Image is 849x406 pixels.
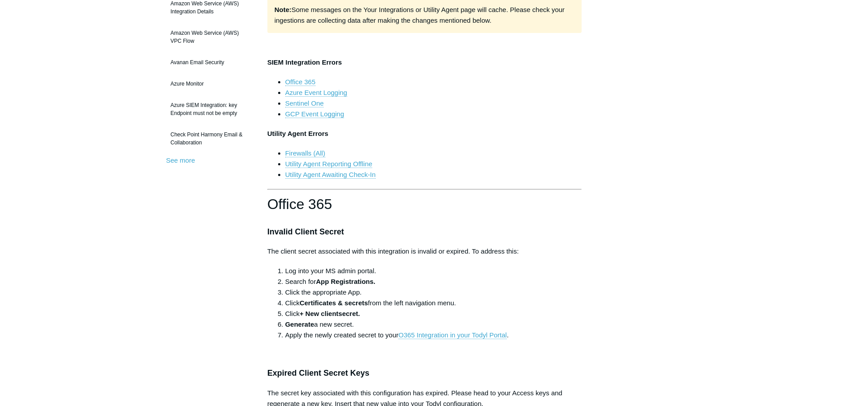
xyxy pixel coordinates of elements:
[338,310,360,317] strong: secret.
[285,308,582,319] li: Click
[285,276,582,287] li: Search for
[285,171,376,179] a: Utility Agent Awaiting Check-In
[299,310,338,317] strong: + New client
[285,99,324,107] a: Sentinel One
[285,266,582,276] li: Log into your MS admin portal.
[166,75,254,92] a: Azure Monitor
[285,160,373,168] a: Utility Agent Reporting Offline
[398,331,507,339] a: O365 Integration in your Todyl Portal
[267,58,342,66] strong: SIEM Integration Errors
[285,78,316,86] a: Office 365
[166,25,254,49] a: Amazon Web Service (AWS) VPC Flow
[285,89,347,97] a: Azure Event Logging
[267,130,328,137] strong: Utility Agent Errors
[285,287,582,298] li: Click the appropriate App.
[285,149,325,157] a: Firewalls (All)
[285,320,314,328] strong: Generate
[166,126,254,151] a: Check Point Harmony Email & Collaboration
[285,330,582,340] li: Apply the newly created secret to your .
[166,97,254,122] a: Azure SIEM Integration: key Endpoint must not be empty
[267,193,582,216] h1: Office 365
[275,6,291,13] strong: Note:
[299,299,368,307] strong: Certificates & secrets
[285,110,344,118] a: GCP Event Logging
[285,319,582,330] li: a new secret.
[267,246,582,257] p: The client secret associated with this integration is invalid or expired. To address this:
[316,278,375,285] strong: App Registrations.
[166,156,195,164] a: See more
[166,54,254,71] a: Avanan Email Security
[267,226,582,238] h3: Invalid Client Secret
[285,298,582,308] li: Click from the left navigation menu.
[267,367,582,380] h3: Expired Client Secret Keys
